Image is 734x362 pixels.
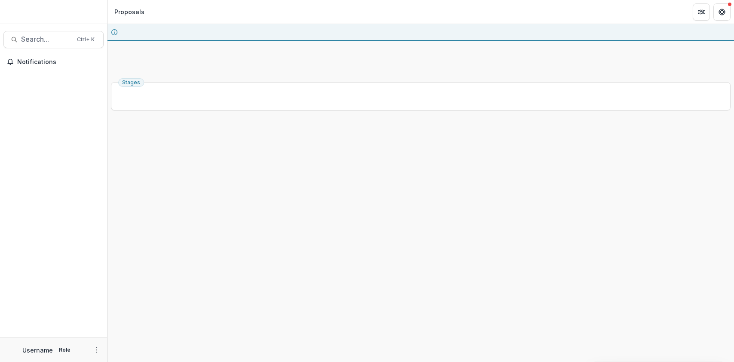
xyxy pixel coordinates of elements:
nav: breadcrumb [111,6,148,18]
button: Search... [3,31,104,48]
button: Get Help [713,3,731,21]
p: Username [22,346,53,355]
span: Search... [21,35,72,43]
span: Notifications [17,58,100,66]
button: More [92,345,102,355]
p: Role [56,346,73,354]
button: Partners [693,3,710,21]
button: Notifications [3,55,104,69]
span: Stages [122,80,140,86]
div: Ctrl + K [75,35,96,44]
div: Proposals [114,7,144,16]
